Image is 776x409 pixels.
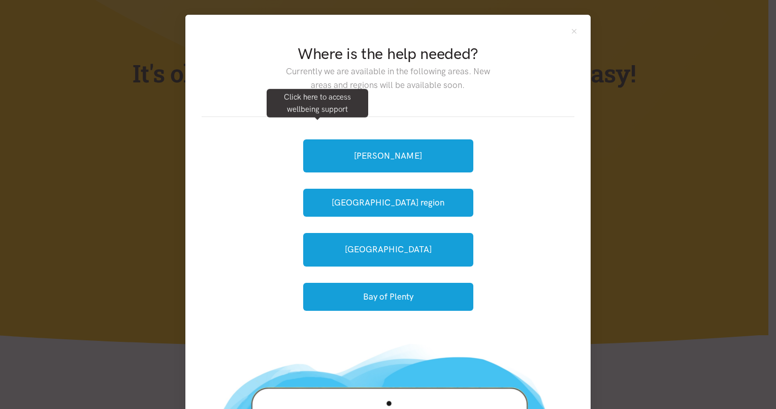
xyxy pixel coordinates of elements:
a: [PERSON_NAME] [303,139,473,172]
a: [GEOGRAPHIC_DATA] [303,233,473,266]
h2: Where is the help needed? [278,43,498,65]
button: [GEOGRAPHIC_DATA] region [303,189,473,217]
p: Currently we are available in the following areas. New areas and regions will be available soon. [278,65,498,92]
button: Bay of Plenty [303,283,473,311]
button: Close [570,27,578,36]
div: Click here to access wellbeing support [267,89,368,117]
